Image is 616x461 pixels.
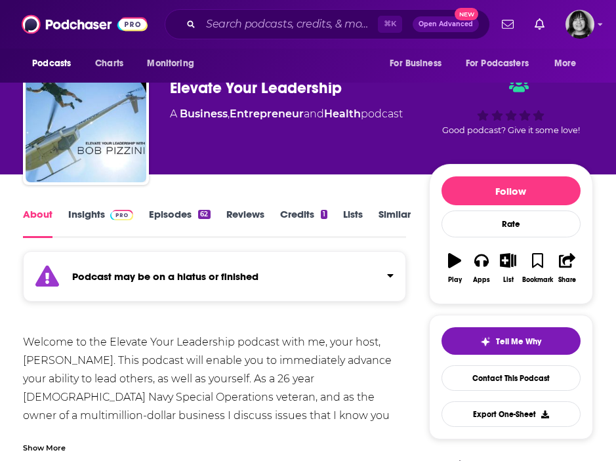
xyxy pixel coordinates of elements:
[419,21,473,28] span: Open Advanced
[495,245,522,292] button: List
[565,10,594,39] span: Logged in as parkdalepublicity1
[72,270,258,283] strong: Podcast may be on a hiatus or finished
[497,13,519,35] a: Show notifications dropdown
[280,208,327,238] a: Credits1
[473,276,490,284] div: Apps
[23,208,52,238] a: About
[380,51,458,76] button: open menu
[170,106,403,122] div: A podcast
[180,108,228,120] a: Business
[554,54,577,73] span: More
[343,208,363,238] a: Lists
[503,276,514,284] div: List
[480,336,491,347] img: tell me why sparkle
[441,245,468,292] button: Play
[429,66,593,147] div: Good podcast? Give it some love!
[455,8,478,20] span: New
[441,365,581,391] a: Contact This Podcast
[441,327,581,355] button: tell me why sparkleTell Me Why
[522,245,554,292] button: Bookmark
[304,108,324,120] span: and
[23,259,406,302] section: Click to expand status details
[565,10,594,39] img: User Profile
[442,125,580,135] span: Good podcast? Give it some love!
[441,176,581,205] button: Follow
[466,54,529,73] span: For Podcasters
[441,401,581,427] button: Export One-Sheet
[448,276,462,284] div: Play
[496,336,541,347] span: Tell Me Why
[522,276,553,284] div: Bookmark
[149,208,210,238] a: Episodes62
[226,208,264,238] a: Reviews
[321,210,327,219] div: 1
[457,51,548,76] button: open menu
[68,208,133,238] a: InsightsPodchaser Pro
[228,108,230,120] span: ,
[230,108,304,120] a: Entrepreneur
[22,12,148,37] img: Podchaser - Follow, Share and Rate Podcasts
[165,9,490,39] div: Search podcasts, credits, & more...
[201,14,378,35] input: Search podcasts, credits, & more...
[26,62,146,182] img: Elevate Your Leadership
[379,208,411,238] a: Similar
[95,54,123,73] span: Charts
[110,210,133,220] img: Podchaser Pro
[324,108,361,120] a: Health
[87,51,131,76] a: Charts
[23,51,88,76] button: open menu
[554,245,581,292] button: Share
[558,276,576,284] div: Share
[545,51,593,76] button: open menu
[32,54,71,73] span: Podcasts
[565,10,594,39] button: Show profile menu
[390,54,441,73] span: For Business
[413,16,479,32] button: Open AdvancedNew
[529,13,550,35] a: Show notifications dropdown
[138,51,211,76] button: open menu
[198,210,210,219] div: 62
[147,54,194,73] span: Monitoring
[441,210,581,237] div: Rate
[468,245,495,292] button: Apps
[378,16,402,33] span: ⌘ K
